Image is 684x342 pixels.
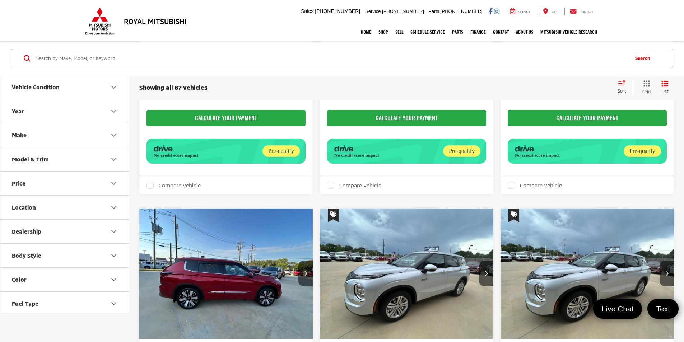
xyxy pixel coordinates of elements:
button: Next image [479,261,493,286]
span: Sort [618,88,626,93]
a: Mitsubishi Vehicle Research [537,23,601,41]
div: Body Style [110,251,118,260]
span: Sales [301,8,313,14]
button: Body StyleBody Style [0,244,130,267]
span: Special [508,209,519,222]
div: Model & Trim [110,155,118,164]
label: Compare Vehicle [146,182,201,189]
div: Color [12,276,27,283]
span: Parts [428,9,439,14]
span: Grid [642,89,651,95]
div: 2024 Mitsubishi Outlander PHEV ES 0 [320,209,494,339]
: CALCULATE YOUR PAYMENT [508,110,667,126]
button: YearYear [0,99,130,123]
div: 2025 Mitsubishi Outlander SEL 0 [139,209,313,339]
button: Fuel TypeFuel Type [0,292,130,315]
button: DealershipDealership [0,220,130,243]
div: Dealership [12,228,41,235]
input: Search by Make, Model, or Keyword [36,50,628,67]
a: Live Chat [593,299,642,319]
button: Next image [298,261,313,286]
a: 2024 Mitsubishi Outlander PHEV ES2024 Mitsubishi Outlander PHEV ES2024 Mitsubishi Outlander PHEV ... [320,209,494,339]
div: Make [110,131,118,140]
span: Service [518,10,531,14]
div: Color [110,275,118,284]
div: Location [12,204,36,211]
: CALCULATE YOUR PAYMENT [146,110,306,126]
a: 2025 Mitsubishi Outlander SEL2025 Mitsubishi Outlander SEL2025 Mitsubishi Outlander SEL2025 Mitsu... [139,209,313,339]
a: Home [357,23,375,41]
a: Schedule Service: Opens in a new tab [407,23,448,41]
button: LocationLocation [0,196,130,219]
span: Service [365,9,381,14]
label: Compare Vehicle [508,182,562,189]
div: 2024 Mitsubishi Outlander PHEV ES 0 [500,209,675,339]
div: Year [110,107,118,116]
div: Vehicle Condition [12,84,60,90]
h3: Royal Mitsubishi [124,17,187,25]
button: Vehicle ConditionVehicle Condition [0,75,130,99]
a: Service [504,8,536,15]
span: [PHONE_NUMBER] [382,9,424,14]
div: Location [110,203,118,212]
img: Mitsubishi [84,7,116,35]
button: PricePrice [0,172,130,195]
a: About Us [512,23,537,41]
a: Shop [375,23,392,41]
div: Vehicle Condition [110,83,118,92]
div: Make [12,132,27,139]
div: Year [12,108,24,114]
img: 2024 Mitsubishi Outlander PHEV ES [320,209,494,339]
button: ColorColor [0,268,130,291]
a: Facebook: Click to visit our Facebook page [489,8,493,14]
div: Fuel Type [12,300,38,307]
button: Model & TrimModel & Trim [0,147,130,171]
div: Price [110,179,118,188]
span: Contact [580,10,593,14]
span: Special [328,209,339,222]
span: [PHONE_NUMBER] [441,9,483,14]
button: Grid View [634,80,656,95]
span: List [661,88,669,94]
div: Fuel Type [110,299,118,308]
img: 2024 Mitsubishi Outlander PHEV ES [500,209,675,339]
a: Sell [392,23,407,41]
span: [PHONE_NUMBER] [315,8,360,14]
span: Live Chat [598,304,637,314]
span: Text [652,304,674,314]
div: Dealership [110,227,118,236]
a: Text [647,299,679,319]
a: Map [538,8,563,15]
img: 2025 Mitsubishi Outlander SEL [139,209,313,339]
a: Parts: Opens in a new tab [448,23,467,41]
button: Next image [660,261,674,286]
: CALCULATE YOUR PAYMENT [327,110,486,126]
a: Instagram: Click to visit our Instagram page [494,8,499,14]
span: Showing all 87 vehicles [139,84,208,91]
button: MakeMake [0,123,130,147]
button: List View [656,80,674,95]
a: Contact [489,23,512,41]
div: Body Style [12,252,41,259]
div: Price [12,180,25,187]
button: Search [628,49,661,67]
a: Finance [467,23,489,41]
a: Contact [564,8,599,15]
span: Map [551,10,557,14]
a: 2024 Mitsubishi Outlander PHEV ES2024 Mitsubishi Outlander PHEV ES2024 Mitsubishi Outlander PHEV ... [500,209,675,339]
button: Select sort value [614,80,634,94]
div: Model & Trim [12,156,49,163]
label: Compare Vehicle [327,182,381,189]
